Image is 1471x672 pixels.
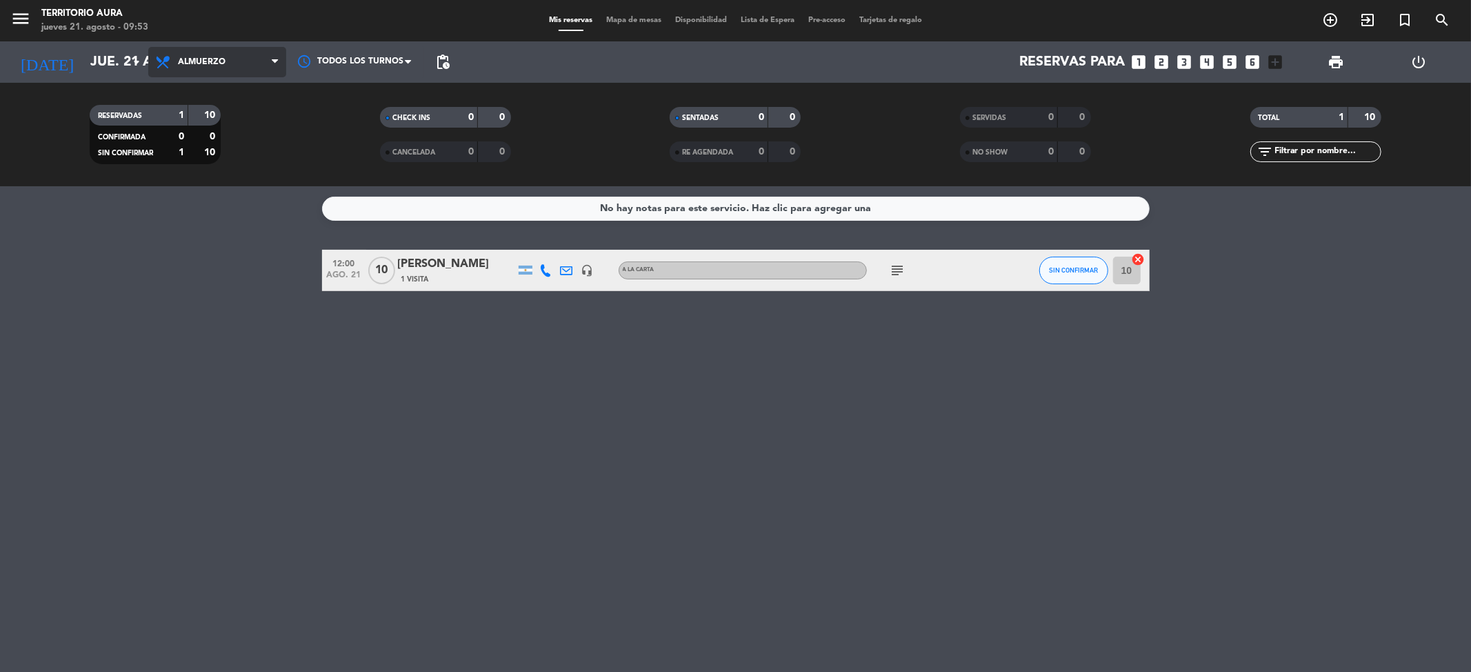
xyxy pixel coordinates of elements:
i: turned_in_not [1397,12,1413,28]
strong: 0 [759,147,764,157]
span: NO SHOW [972,149,1008,156]
div: TERRITORIO AURA [41,7,148,21]
i: looks_6 [1244,53,1262,71]
strong: 10 [204,148,218,157]
input: Filtrar por nombre... [1274,144,1381,159]
span: SENTADAS [682,115,719,121]
strong: 1 [1339,112,1344,122]
i: looks_5 [1221,53,1239,71]
i: exit_to_app [1359,12,1376,28]
strong: 0 [790,147,798,157]
div: [PERSON_NAME] [398,255,515,273]
strong: 0 [210,132,218,141]
strong: 0 [499,147,508,157]
i: add_box [1267,53,1285,71]
i: power_settings_new [1411,54,1428,70]
i: looks_3 [1176,53,1194,71]
strong: 0 [1048,147,1054,157]
strong: 0 [1048,112,1054,122]
strong: 1 [179,148,184,157]
span: SERVIDAS [972,115,1006,121]
span: CHECK INS [392,115,430,121]
span: Almuerzo [178,57,226,67]
i: looks_one [1130,53,1148,71]
button: menu [10,8,31,34]
span: TOTAL [1259,115,1280,121]
i: headset_mic [581,264,594,277]
strong: 0 [179,132,184,141]
strong: 0 [1080,112,1088,122]
span: Reservas para [1020,54,1125,70]
strong: 1 [179,110,184,120]
span: Disponibilidad [668,17,734,24]
i: looks_two [1153,53,1171,71]
span: 12:00 [327,255,361,270]
span: Mapa de mesas [599,17,668,24]
i: arrow_drop_down [128,54,145,70]
div: No hay notas para este servicio. Haz clic para agregar una [600,201,871,217]
i: subject [890,262,906,279]
div: jueves 21. agosto - 09:53 [41,21,148,34]
i: filter_list [1257,144,1274,160]
strong: 10 [1364,112,1378,122]
strong: 0 [790,112,798,122]
span: SIN CONFIRMAR [98,150,153,157]
span: Mis reservas [542,17,599,24]
button: SIN CONFIRMAR [1039,257,1108,284]
strong: 0 [759,112,764,122]
span: RESERVADAS [98,112,142,119]
div: LOG OUT [1377,41,1461,83]
span: Pre-acceso [801,17,852,24]
span: 1 Visita [401,274,429,285]
strong: 0 [499,112,508,122]
i: menu [10,8,31,29]
i: [DATE] [10,47,83,77]
span: CONFIRMADA [98,134,146,141]
span: CANCELADA [392,149,435,156]
span: 10 [368,257,395,284]
strong: 10 [204,110,218,120]
span: Tarjetas de regalo [852,17,929,24]
strong: 0 [468,147,474,157]
i: search [1434,12,1450,28]
span: print [1328,54,1344,70]
span: pending_actions [434,54,451,70]
span: A LA CARTA [623,267,654,273]
i: add_circle_outline [1322,12,1339,28]
span: Lista de Espera [734,17,801,24]
span: RE AGENDADA [682,149,733,156]
span: SIN CONFIRMAR [1049,266,1098,274]
span: ago. 21 [327,270,361,286]
strong: 0 [1080,147,1088,157]
i: cancel [1132,253,1145,266]
i: looks_4 [1199,53,1217,71]
strong: 0 [468,112,474,122]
